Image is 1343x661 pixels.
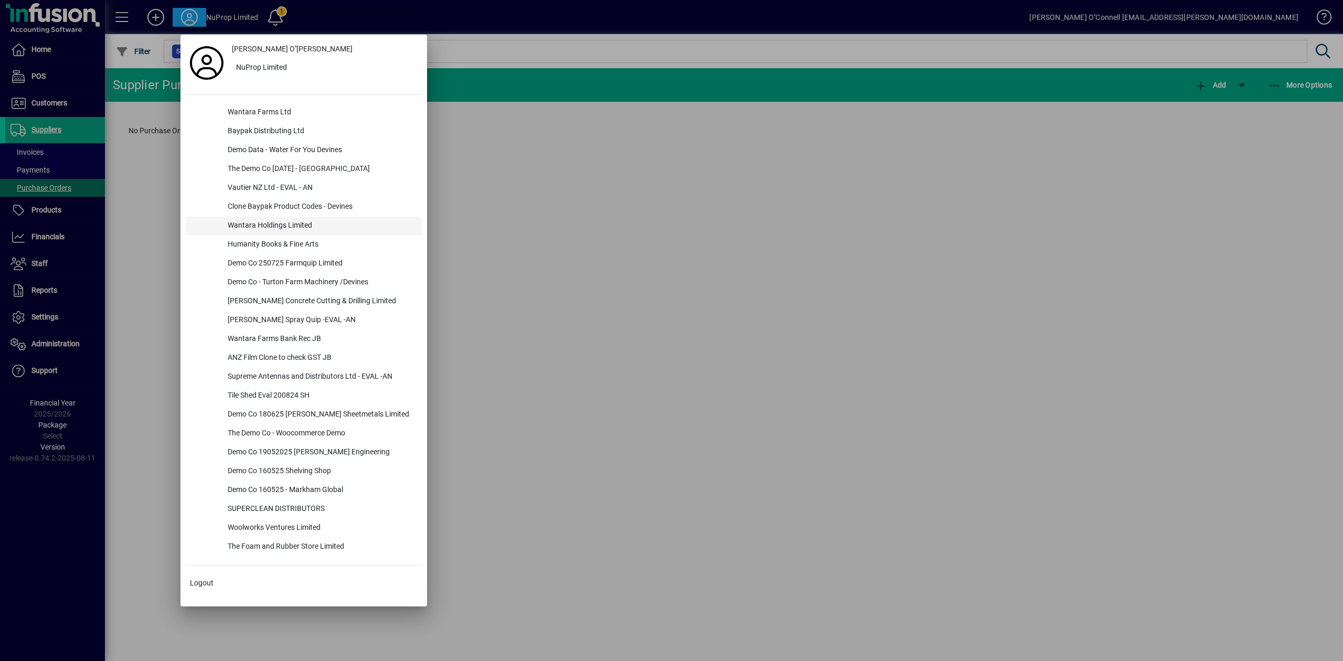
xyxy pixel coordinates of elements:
div: The Foam and Rubber Store Limited [219,538,422,557]
div: SUPERCLEAN DISTRIBUTORS [219,500,422,519]
button: NuProp Limited [228,59,422,78]
button: Demo Co - Turton Farm Machinery /Devines [186,273,422,292]
button: Demo Data - Water For You Devines [186,141,422,160]
button: Logout [186,574,422,593]
button: Demo Co 180625 [PERSON_NAME] Sheetmetals Limited [186,406,422,424]
div: Baypak Distributing Ltd [219,122,422,141]
button: Demo Co 19052025 [PERSON_NAME] Engineering [186,443,422,462]
button: Wantara Holdings Limited [186,217,422,236]
button: Vautier NZ Ltd - EVAL - AN [186,179,422,198]
div: Wantara Farms Ltd [219,103,422,122]
button: Clone Baypak Product Codes - Devines [186,198,422,217]
div: Demo Data - Water For You Devines [219,141,422,160]
div: Tile Shed Eval 200824 SH [219,387,422,406]
button: [PERSON_NAME] Spray Quip -EVAL -AN [186,311,422,330]
div: The Demo Co [DATE] - [GEOGRAPHIC_DATA] [219,160,422,179]
div: Clone Baypak Product Codes - Devines [219,198,422,217]
div: Demo Co - Turton Farm Machinery /Devines [219,273,422,292]
div: Demo Co 160525 - Markham Global [219,481,422,500]
button: ANZ Film Clone to check GST JB [186,349,422,368]
button: Wantara Farms Ltd [186,103,422,122]
button: Demo Co 250725 Farmquip Limited [186,254,422,273]
button: The Demo Co [DATE] - [GEOGRAPHIC_DATA] [186,160,422,179]
div: Demo Co 19052025 [PERSON_NAME] Engineering [219,443,422,462]
span: Logout [190,578,214,589]
div: [PERSON_NAME] Spray Quip -EVAL -AN [219,311,422,330]
button: Baypak Distributing Ltd [186,122,422,141]
div: Woolworks Ventures Limited [219,519,422,538]
div: Demo Co 180625 [PERSON_NAME] Sheetmetals Limited [219,406,422,424]
div: Humanity Books & Fine Arts [219,236,422,254]
button: Demo Co 160525 Shelving Shop [186,462,422,481]
span: [PERSON_NAME] O''[PERSON_NAME] [232,44,353,55]
button: Woolworks Ventures Limited [186,519,422,538]
div: Demo Co 250725 Farmquip Limited [219,254,422,273]
div: The Demo Co - Woocommerce Demo [219,424,422,443]
button: The Demo Co - Woocommerce Demo [186,424,422,443]
button: Wantara Farms Bank Rec JB [186,330,422,349]
div: ANZ Film Clone to check GST JB [219,349,422,368]
div: [PERSON_NAME] Concrete Cutting & Drilling Limited [219,292,422,311]
div: Supreme Antennas and Distributors Ltd - EVAL -AN [219,368,422,387]
button: Tile Shed Eval 200824 SH [186,387,422,406]
button: [PERSON_NAME] Concrete Cutting & Drilling Limited [186,292,422,311]
div: Wantara Holdings Limited [219,217,422,236]
div: Demo Co 160525 Shelving Shop [219,462,422,481]
a: Profile [186,54,228,72]
div: Wantara Farms Bank Rec JB [219,330,422,349]
div: Vautier NZ Ltd - EVAL - AN [219,179,422,198]
button: Supreme Antennas and Distributors Ltd - EVAL -AN [186,368,422,387]
button: Humanity Books & Fine Arts [186,236,422,254]
button: The Foam and Rubber Store Limited [186,538,422,557]
a: [PERSON_NAME] O''[PERSON_NAME] [228,40,422,59]
button: Demo Co 160525 - Markham Global [186,481,422,500]
button: SUPERCLEAN DISTRIBUTORS [186,500,422,519]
